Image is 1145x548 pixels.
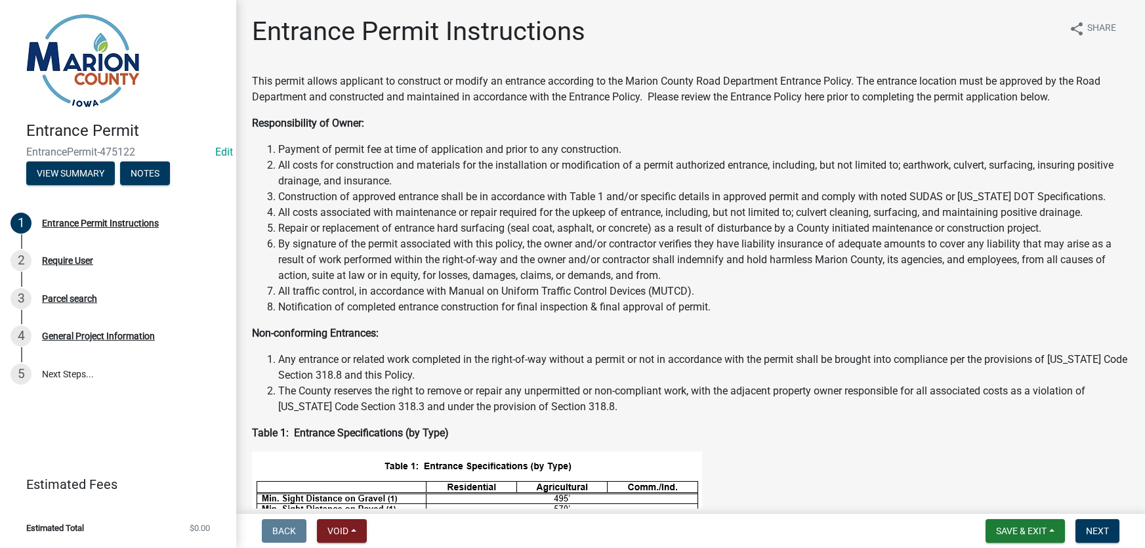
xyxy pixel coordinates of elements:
wm-modal-confirm: Edit Application Number [215,146,233,158]
wm-modal-confirm: Notes [120,169,170,179]
li: Repair or replacement of entrance hard surfacing (seal coat, asphalt, or concrete) as a result of... [278,221,1129,236]
wm-modal-confirm: Summary [26,169,115,179]
p: This permit allows applicant to construct or modify an entrance according to the Marion County Ro... [252,74,1129,105]
div: 1 [10,213,31,234]
div: 5 [10,364,31,385]
button: View Summary [26,161,115,185]
span: Estimated Total [26,524,84,532]
span: $0.00 [190,524,210,532]
li: By signature of the permit associated with this policy, the owner and/or contractor verifies they... [278,236,1129,284]
li: The County reserves the right to remove or repair any unpermitted or non-compliant work, with the... [278,383,1129,415]
div: 3 [10,288,31,309]
li: All costs for construction and materials for the installation or modification of a permit authori... [278,158,1129,189]
button: Back [262,519,306,543]
span: Share [1087,21,1116,37]
div: General Project Information [42,331,155,341]
button: Notes [120,161,170,185]
span: Void [327,526,348,536]
li: Notification of completed entrance construction for final inspection & final approval of permit. [278,299,1129,315]
div: Require User [42,256,93,265]
strong: Table 1: Entrance Specifications (by Type) [252,427,449,439]
button: shareShare [1058,16,1127,41]
h4: Entrance Permit [26,121,226,140]
strong: Responsibility of Owner: [252,117,364,129]
a: Estimated Fees [10,471,215,497]
span: Back [272,526,296,536]
span: Next [1086,526,1109,536]
li: Any entrance or related work completed in the right-of-way without a permit or not in accordance ... [278,352,1129,383]
div: Entrance Permit Instructions [42,219,159,228]
li: All traffic control, in accordance with Manual on Uniform Traffic Control Devices (MUTCD). [278,284,1129,299]
button: Save & Exit [986,519,1065,543]
div: Parcel search [42,294,97,303]
span: Save & Exit [996,526,1047,536]
li: Construction of approved entrance shall be in accordance with Table 1 and/or specific details in ... [278,189,1129,205]
h1: Entrance Permit Instructions [252,16,585,47]
img: Marion County, Iowa [26,14,140,108]
span: EntrancePermit-475122 [26,146,210,158]
strong: Non-conforming Entrances: [252,327,379,339]
div: 4 [10,326,31,347]
li: All costs associated with maintenance or repair required for the upkeep of entrance, including, b... [278,205,1129,221]
a: Edit [215,146,233,158]
i: share [1069,21,1085,37]
div: 2 [10,250,31,271]
button: Void [317,519,367,543]
li: Payment of permit fee at time of application and prior to any construction. [278,142,1129,158]
button: Next [1075,519,1119,543]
